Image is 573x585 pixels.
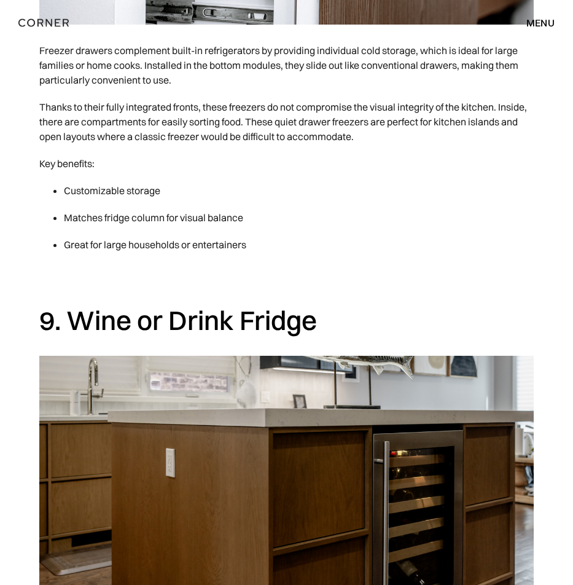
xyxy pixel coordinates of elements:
h2: 9. Wine or Drink Fridge [39,304,534,337]
p: Key benefits: [39,150,534,177]
li: Customizable storage [64,177,534,204]
a: home [18,15,106,31]
li: Great for large households or entertainers [64,231,534,258]
p: ‍ [39,264,534,291]
div: menu [526,18,555,28]
p: Freezer drawers complement built-in refrigerators by providing individual cold storage, which is ... [39,37,534,93]
div: menu [514,12,555,33]
li: Matches fridge column for visual balance [64,204,534,231]
p: Thanks to their fully integrated fronts, these freezers do not compromise the visual integrity of... [39,93,534,150]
